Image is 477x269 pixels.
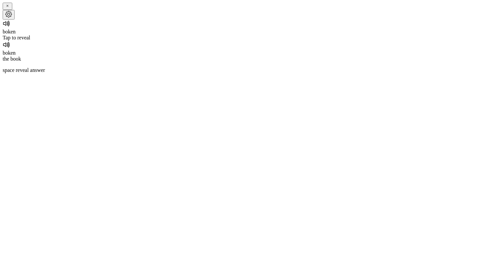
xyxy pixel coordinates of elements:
[3,29,474,35] div: boken
[3,56,474,62] div: the book
[3,35,474,41] div: Tap to reveal
[3,67,15,73] span: space
[3,67,45,73] span: reveal answer
[3,50,474,56] div: boken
